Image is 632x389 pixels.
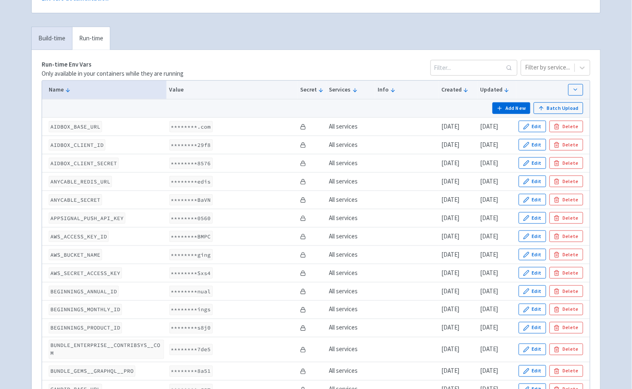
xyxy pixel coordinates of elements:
[519,249,546,260] button: Edit
[519,230,546,242] button: Edit
[441,214,459,222] time: [DATE]
[550,249,583,260] button: Delete
[441,305,459,313] time: [DATE]
[480,122,498,130] time: [DATE]
[441,122,459,130] time: [DATE]
[480,287,498,295] time: [DATE]
[441,269,459,277] time: [DATE]
[326,362,375,380] td: All services
[519,194,546,206] button: Edit
[326,300,375,319] td: All services
[326,117,375,136] td: All services
[480,269,498,277] time: [DATE]
[519,157,546,169] button: Edit
[32,27,72,50] a: Build-time
[519,365,546,377] button: Edit
[441,367,459,375] time: [DATE]
[49,268,122,279] code: AWS_SECRET_ACCESS_KEY
[480,141,498,149] time: [DATE]
[326,136,375,154] td: All services
[326,337,375,362] td: All services
[441,324,459,332] time: [DATE]
[441,141,459,149] time: [DATE]
[441,345,459,353] time: [DATE]
[480,85,513,94] button: Updated
[326,191,375,209] td: All services
[550,365,583,377] button: Delete
[72,27,110,50] a: Run-time
[480,345,498,353] time: [DATE]
[550,139,583,151] button: Delete
[519,121,546,132] button: Edit
[550,176,583,187] button: Delete
[480,232,498,240] time: [DATE]
[519,344,546,355] button: Edit
[550,230,583,242] button: Delete
[550,157,583,169] button: Delete
[480,214,498,222] time: [DATE]
[49,304,122,315] code: BEGINNINGS_MONTHLY_ID
[519,267,546,279] button: Edit
[49,213,125,224] code: APPSIGNAL_PUSH_API_KEY
[550,285,583,297] button: Delete
[441,232,459,240] time: [DATE]
[534,102,583,114] button: Batch Upload
[49,139,105,151] code: AIDBOX_CLIENT_ID
[480,196,498,203] time: [DATE]
[519,212,546,224] button: Edit
[326,282,375,300] td: All services
[480,324,498,332] time: [DATE]
[49,121,102,132] code: AIDBOX_BASE_URL
[329,85,373,94] button: Services
[49,340,164,359] code: BUNDLE_ENTERPRISE__CONTRIBSYS__COM
[550,194,583,206] button: Delete
[480,250,498,258] time: [DATE]
[550,267,583,279] button: Delete
[430,60,518,76] input: Filter...
[493,102,531,114] button: Add New
[519,322,546,334] button: Edit
[49,176,112,187] code: ANYCABLE_REDIS_URL
[550,322,583,334] button: Delete
[42,60,92,68] strong: Run-time Env Vars
[550,121,583,132] button: Delete
[441,177,459,185] time: [DATE]
[49,194,102,206] code: ANYCABLE_SECRET
[550,344,583,355] button: Delete
[480,159,498,167] time: [DATE]
[167,81,297,99] th: Value
[441,159,459,167] time: [DATE]
[42,69,184,79] p: Only available in your containers while they are running
[441,287,459,295] time: [DATE]
[519,176,546,187] button: Edit
[49,286,119,297] code: BEGINNINGS_ANNUAL_ID
[519,304,546,315] button: Edit
[480,177,498,185] time: [DATE]
[326,172,375,191] td: All services
[550,212,583,224] button: Delete
[378,85,436,94] button: Info
[300,85,324,94] button: Secret
[49,85,164,94] button: Name
[326,209,375,227] td: All services
[441,250,459,258] time: [DATE]
[519,139,546,151] button: Edit
[49,249,102,260] code: AWS_BUCKET_NAME
[49,322,122,334] code: BEGINNINGS_PRODUCT_ID
[519,285,546,297] button: Edit
[49,231,109,242] code: AWS_ACCESS_KEY_ID
[480,305,498,313] time: [DATE]
[326,227,375,245] td: All services
[49,366,135,377] code: BUNDLE_GEMS__GRAPHQL__PRO
[480,367,498,375] time: [DATE]
[326,245,375,264] td: All services
[326,319,375,337] td: All services
[441,85,475,94] button: Created
[550,304,583,315] button: Delete
[49,158,119,169] code: AIDBOX_CLIENT_SECRET
[326,154,375,172] td: All services
[441,196,459,203] time: [DATE]
[326,264,375,282] td: All services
